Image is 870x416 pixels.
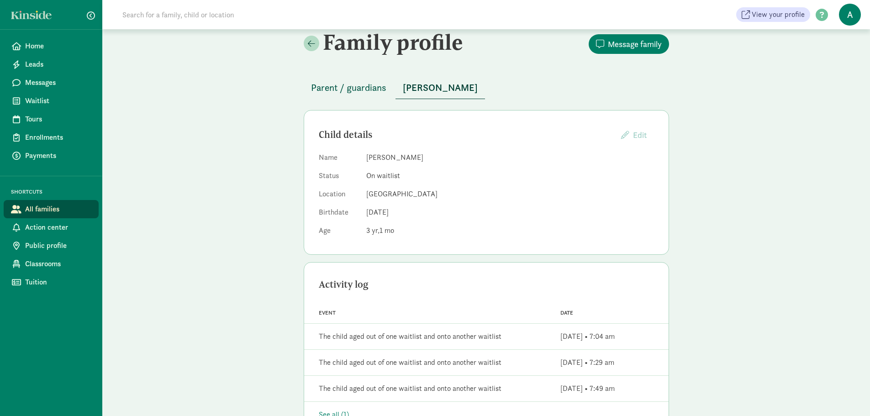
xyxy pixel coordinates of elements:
[366,226,380,235] span: 3
[4,200,99,218] a: All families
[608,38,662,50] span: Message family
[824,372,870,416] iframe: Chat Widget
[614,125,654,145] button: Edit
[4,92,99,110] a: Waitlist
[366,189,654,200] dd: [GEOGRAPHIC_DATA]
[4,37,99,55] a: Home
[25,222,91,233] span: Action center
[4,273,99,291] a: Tuition
[319,127,614,142] div: Child details
[25,95,91,106] span: Waitlist
[25,258,91,269] span: Classrooms
[403,80,478,95] span: [PERSON_NAME]
[319,383,501,394] div: The child aged out of one waitlist and onto another waitlist
[319,310,336,316] span: Event
[304,83,394,93] a: Parent / guardians
[4,128,99,147] a: Enrollments
[311,80,386,95] span: Parent / guardians
[4,55,99,74] a: Leads
[304,29,485,55] h2: Family profile
[736,7,810,22] a: View your profile
[4,255,99,273] a: Classrooms
[319,207,359,221] dt: Birthdate
[25,204,91,215] span: All families
[560,310,573,316] span: Date
[4,147,99,165] a: Payments
[304,77,394,99] button: Parent / guardians
[4,218,99,237] a: Action center
[25,277,91,288] span: Tuition
[366,207,389,217] span: [DATE]
[589,34,669,54] button: Message family
[25,77,91,88] span: Messages
[25,150,91,161] span: Payments
[25,41,91,52] span: Home
[319,357,501,368] div: The child aged out of one waitlist and onto another waitlist
[560,357,614,368] div: [DATE] • 7:29 am
[633,130,647,140] span: Edit
[366,170,654,181] dd: On waitlist
[366,152,654,163] dd: [PERSON_NAME]
[319,170,359,185] dt: Status
[4,237,99,255] a: Public profile
[380,226,394,235] span: 1
[117,5,373,24] input: Search for a family, child or location
[560,331,615,342] div: [DATE] • 7:04 am
[319,189,359,203] dt: Location
[25,114,91,125] span: Tours
[319,152,359,167] dt: Name
[4,74,99,92] a: Messages
[752,9,805,20] span: View your profile
[25,59,91,70] span: Leads
[395,83,485,93] a: [PERSON_NAME]
[25,240,91,251] span: Public profile
[839,4,861,26] span: A
[4,110,99,128] a: Tours
[25,132,91,143] span: Enrollments
[319,277,654,292] div: Activity log
[560,383,615,394] div: [DATE] • 7:49 am
[319,225,359,240] dt: Age
[395,77,485,99] button: [PERSON_NAME]
[319,331,501,342] div: The child aged out of one waitlist and onto another waitlist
